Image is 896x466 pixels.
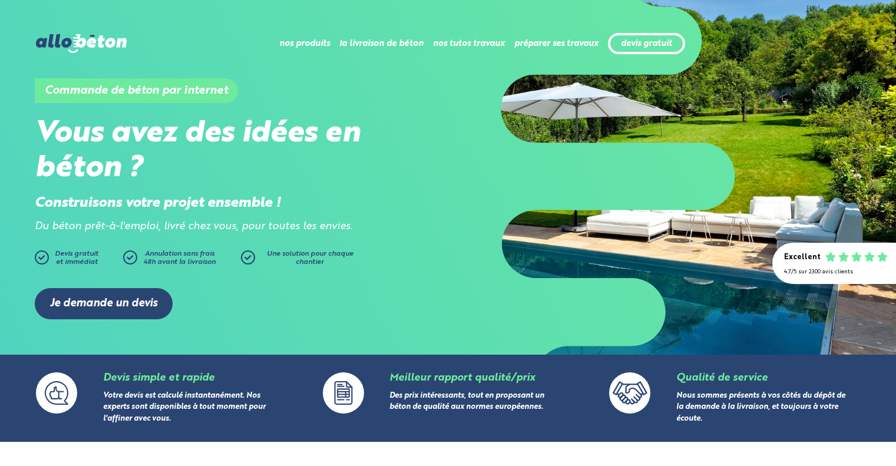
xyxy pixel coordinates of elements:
li: la livraison de béton [339,29,424,58]
a: Devis simple et rapide [103,373,214,383]
img: allobéton [36,34,127,53]
strong: Construisons votre projet ensemble ! [35,196,281,210]
li: préparer ses travaux [514,29,599,58]
span: Une solution pour chaque chantier [267,250,353,266]
a: Des prix intéressants, tout en proposant un béton de qualité aux normes européennes. [389,392,544,411]
a: Votre devis est calculé instantanément. Nos experts sont disponibles à tout moment pour l'affiner... [103,392,266,422]
h1: Commande de béton par internet [35,78,238,103]
a: Annulation sans frais48h avant la livraison [123,250,241,270]
a: devis gratuit [621,39,672,49]
a: Qualité de service [676,373,768,383]
i: Du béton prêt-à-l'emploi, livré chez vous, pour toutes les envies. [35,222,353,232]
span: Devis gratuit et immédiat [55,250,98,266]
h2: Vous avez des idées en béton ? [35,117,448,186]
div: Excellent [784,253,821,262]
a: Devis gratuitet immédiat [35,250,117,270]
span: Annulation sans frais 48h avant la livraison [143,250,216,266]
a: Nous sommes présents à vos côtés du dépôt de la demande à la livraison, et toujours à votre écoute. [676,392,845,422]
li: nos produits [279,29,330,58]
a: Je demande un devis [35,288,173,319]
li: nos tutos travaux [433,29,505,58]
div: 4.7/5 sur 2300 avis clients [784,269,884,275]
a: Meilleur rapport qualité/prix [389,373,535,383]
a: Une solution pour chaque chantier [241,250,359,270]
